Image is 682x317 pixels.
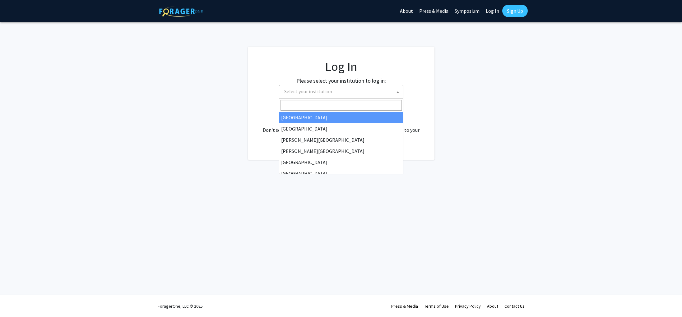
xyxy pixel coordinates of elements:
[279,168,403,179] li: [GEOGRAPHIC_DATA]
[455,303,481,309] a: Privacy Policy
[279,123,403,134] li: [GEOGRAPHIC_DATA]
[284,88,332,94] span: Select your institution
[279,157,403,168] li: [GEOGRAPHIC_DATA]
[279,145,403,157] li: [PERSON_NAME][GEOGRAPHIC_DATA]
[260,59,422,74] h1: Log In
[487,303,498,309] a: About
[279,85,403,99] span: Select your institution
[279,112,403,123] li: [GEOGRAPHIC_DATA]
[159,6,203,17] img: ForagerOne Logo
[424,303,449,309] a: Terms of Use
[502,5,528,17] a: Sign Up
[282,85,403,98] span: Select your institution
[5,289,26,312] iframe: Chat
[260,111,422,141] div: No account? . Don't see your institution? about bringing ForagerOne to your institution.
[158,295,203,317] div: ForagerOne, LLC © 2025
[279,134,403,145] li: [PERSON_NAME][GEOGRAPHIC_DATA]
[296,76,386,85] label: Please select your institution to log in:
[504,303,525,309] a: Contact Us
[281,100,402,111] input: Search
[391,303,418,309] a: Press & Media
